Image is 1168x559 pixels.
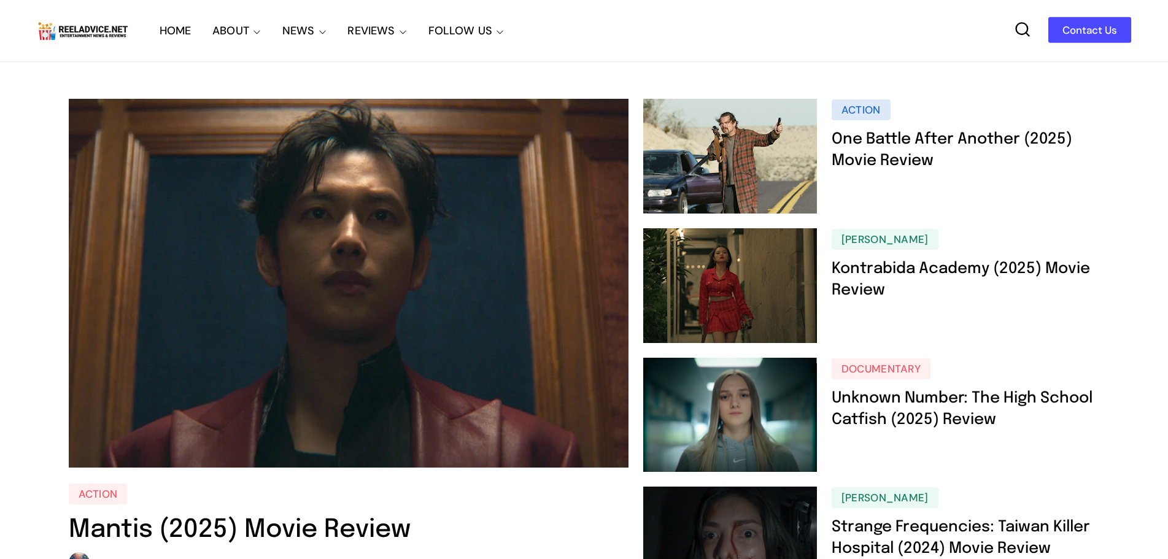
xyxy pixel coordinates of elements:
a: documentary [832,358,930,379]
a: Mantis (2025) Movie Review [69,517,411,543]
a: action [69,484,128,504]
a: Strange Frequencies: Taiwan Killer Hospital (2024) Movie Review [832,519,1090,557]
img: Unknown Number: The High School Catfish (2025) Review [643,358,817,472]
a: One Battle After Another (2025) Movie Review [643,99,832,214]
a: [PERSON_NAME] [832,487,938,508]
img: Mantis (2025) Movie Review [69,99,628,468]
a: Unknown Number: The High School Catfish (2025) Review [643,358,832,472]
img: Kontrabida Academy (2025) Movie Review [643,228,817,343]
img: Reel Advice Movie Reviews [37,19,129,42]
a: One Battle After Another (2025) Movie Review [832,131,1072,169]
img: One Battle After Another (2025) Movie Review [643,99,817,214]
a: Kontrabida Academy (2025) Movie Review [832,261,1090,298]
a: Contact Us [1048,17,1131,43]
a: Unknown Number: The High School Catfish (2025) Review [832,390,1093,428]
a: action [832,99,891,120]
a: [PERSON_NAME] [832,229,938,250]
a: Kontrabida Academy (2025) Movie Review [643,228,832,343]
